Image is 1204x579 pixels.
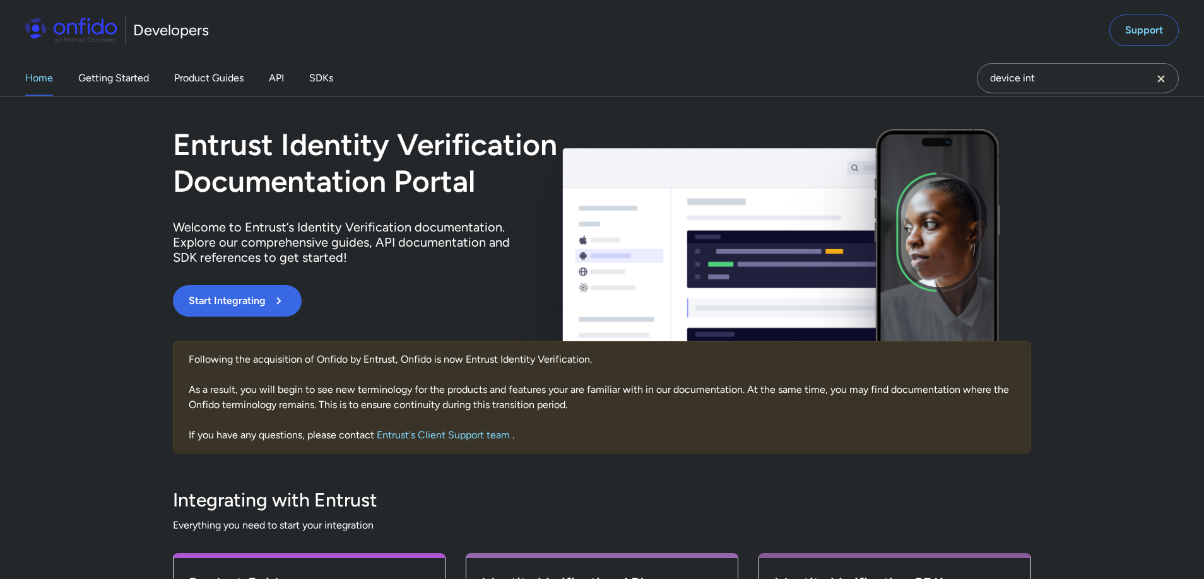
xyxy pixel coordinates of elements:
[173,285,774,317] a: Start Integrating
[25,18,117,43] img: Onfido Logo
[173,127,774,199] h1: Entrust Identity Verification Documentation Portal
[173,488,1031,513] h3: Integrating with Entrust
[309,61,333,96] a: SDKs
[269,61,284,96] a: API
[1154,71,1169,86] svg: Clear search field button
[377,429,512,441] a: Entrust's Client Support team
[25,61,53,96] a: Home
[173,518,1031,533] span: Everything you need to start your integration
[173,219,526,265] p: Welcome to Entrust’s Identity Verification documentation. Explore our comprehensive guides, API d...
[174,61,244,96] a: Product Guides
[173,285,302,317] button: Start Integrating
[1109,15,1179,46] a: Support
[173,341,1031,453] div: Following the acquisition of Onfido by Entrust, Onfido is now Entrust Identity Verification. As a...
[977,63,1179,93] input: Onfido search input field
[133,20,209,40] h1: Developers
[78,61,149,96] a: Getting Started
